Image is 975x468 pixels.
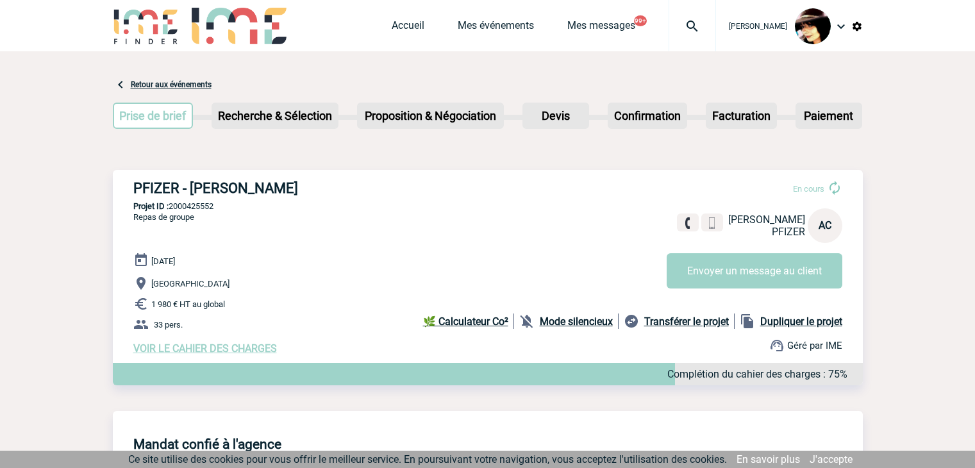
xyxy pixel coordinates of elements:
[113,8,179,44] img: IME-Finder
[667,253,842,288] button: Envoyer un message au client
[797,104,861,128] p: Paiement
[113,201,863,211] p: 2000425552
[458,19,534,37] a: Mes événements
[540,315,613,328] b: Mode silencieux
[819,219,831,231] span: AC
[810,453,853,465] a: J'accepte
[729,22,787,31] span: [PERSON_NAME]
[644,315,729,328] b: Transférer le projet
[133,180,518,196] h3: PFIZER - [PERSON_NAME]
[706,217,718,229] img: portable.png
[133,212,194,222] span: Repas de groupe
[634,15,647,26] button: 99+
[114,104,192,128] p: Prise de brief
[151,256,175,266] span: [DATE]
[524,104,588,128] p: Devis
[682,217,694,229] img: fixe.png
[131,80,212,89] a: Retour aux événements
[423,315,508,328] b: 🌿 Calculateur Co²
[737,453,800,465] a: En savoir plus
[133,201,169,211] b: Projet ID :
[151,299,225,309] span: 1 980 € HT au global
[787,340,842,351] span: Géré par IME
[423,313,514,329] a: 🌿 Calculateur Co²
[567,19,635,37] a: Mes messages
[609,104,686,128] p: Confirmation
[772,226,805,238] span: PFIZER
[128,453,727,465] span: Ce site utilise des cookies pour vous offrir le meilleur service. En poursuivant votre navigation...
[740,313,755,329] img: file_copy-black-24dp.png
[154,320,183,330] span: 33 pers.
[358,104,503,128] p: Proposition & Négociation
[795,8,831,44] img: 101023-0.jpg
[760,315,842,328] b: Dupliquer le projet
[728,213,805,226] span: [PERSON_NAME]
[392,19,424,37] a: Accueil
[793,184,824,194] span: En cours
[151,279,229,288] span: [GEOGRAPHIC_DATA]
[133,437,281,452] h4: Mandat confié à l'agence
[707,104,776,128] p: Facturation
[769,338,785,353] img: support.png
[213,104,337,128] p: Recherche & Sélection
[133,342,277,355] a: VOIR LE CAHIER DES CHARGES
